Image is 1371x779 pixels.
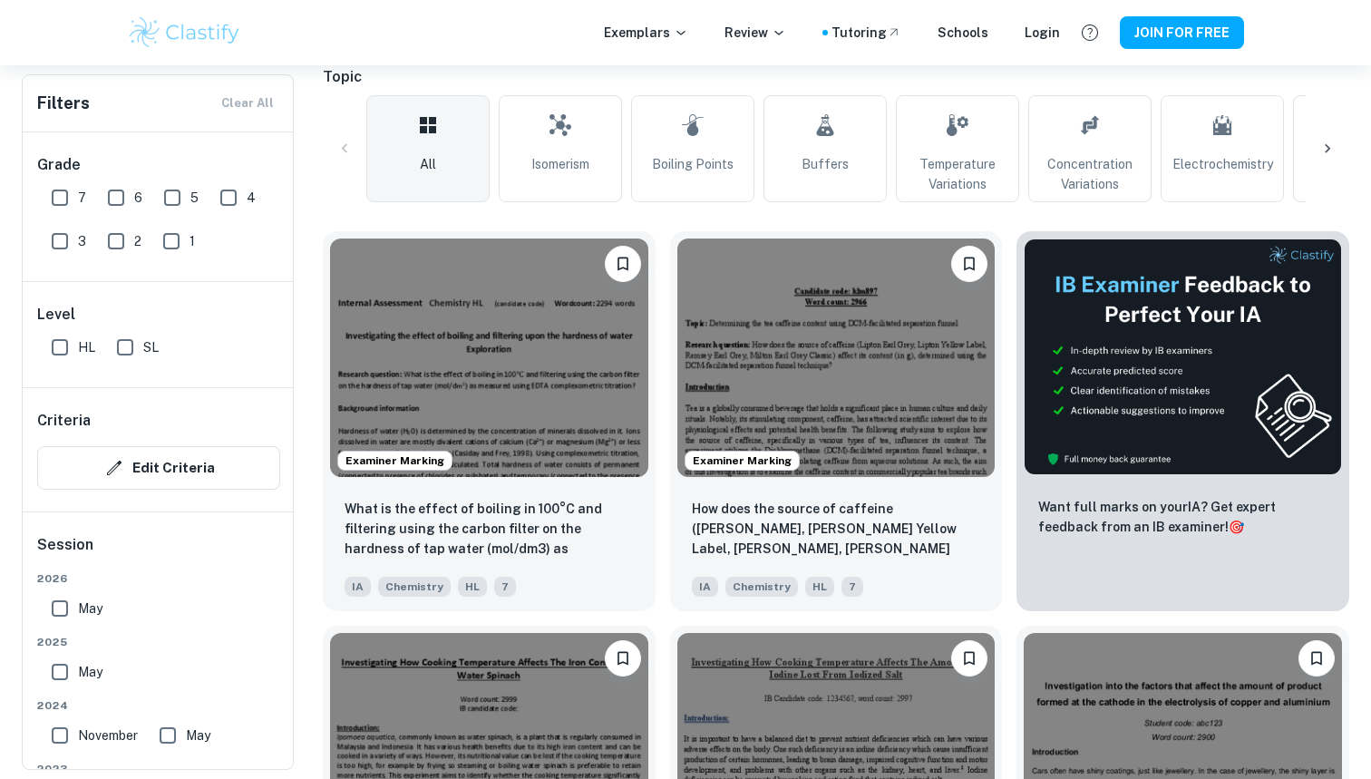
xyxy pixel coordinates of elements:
span: HL [805,577,834,597]
button: Please log in to bookmark exemplars [605,246,641,282]
span: 7 [494,577,516,597]
span: 2 [134,231,141,251]
span: Concentration Variations [1036,154,1143,194]
span: 5 [190,188,199,208]
span: All [420,154,436,174]
span: Examiner Marking [685,453,799,469]
span: November [78,725,138,745]
h6: Topic [323,66,1349,88]
h6: Filters [37,91,90,116]
a: Login [1025,23,1060,43]
span: 7 [841,577,863,597]
span: May [78,662,102,682]
p: How does the source of caffeine (Lipton Earl Grey, Lipton Yellow Label, Remsey Earl Grey, Milton ... [692,499,981,560]
a: Tutoring [831,23,901,43]
span: 2026 [37,570,280,587]
span: Chemistry [725,577,798,597]
h6: Session [37,534,280,570]
span: 3 [78,231,86,251]
span: Chemistry [378,577,451,597]
button: JOIN FOR FREE [1120,16,1244,49]
span: HL [458,577,487,597]
p: Review [724,23,786,43]
span: May [186,725,210,745]
p: Want full marks on your IA ? Get expert feedback from an IB examiner! [1038,497,1327,537]
img: Thumbnail [1024,239,1342,475]
span: 7 [78,188,86,208]
span: 2025 [37,634,280,650]
span: 1 [190,231,195,251]
h6: Grade [37,154,280,176]
p: Exemplars [604,23,688,43]
span: Buffers [802,154,849,174]
span: 6 [134,188,142,208]
span: Boiling Points [652,154,734,174]
span: May [78,599,102,618]
span: 2023 [37,761,280,777]
span: IA [345,577,371,597]
p: What is the effect of boiling in 100°C and filtering using the carbon filter on the hardness of t... [345,499,634,560]
span: Electrochemistry [1172,154,1273,174]
img: Chemistry IA example thumbnail: What is the effect of boiling in 100°C a [330,239,648,477]
span: Examiner Marking [338,453,452,469]
button: Help and Feedback [1074,17,1105,48]
span: SL [143,337,159,357]
button: Please log in to bookmark exemplars [1298,640,1335,677]
button: Please log in to bookmark exemplars [605,640,641,677]
span: 2024 [37,697,280,714]
span: IA [692,577,718,597]
a: Examiner MarkingPlease log in to bookmark exemplarsHow does the source of caffeine (Lipton Earl G... [670,231,1003,611]
button: Edit Criteria [37,446,280,490]
a: Schools [938,23,988,43]
h6: Criteria [37,410,91,432]
img: Chemistry IA example thumbnail: How does the source of caffeine (Lipton [677,239,996,477]
span: Temperature Variations [904,154,1011,194]
span: 🎯 [1229,520,1244,534]
span: Isomerism [531,154,589,174]
img: Clastify logo [127,15,242,51]
button: Please log in to bookmark exemplars [951,640,987,677]
span: HL [78,337,95,357]
h6: Level [37,304,280,326]
a: ThumbnailWant full marks on yourIA? Get expert feedback from an IB examiner! [1016,231,1349,611]
span: 4 [247,188,256,208]
a: Examiner MarkingPlease log in to bookmark exemplarsWhat is the effect of boiling in 100°C and fil... [323,231,656,611]
button: Please log in to bookmark exemplars [951,246,987,282]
